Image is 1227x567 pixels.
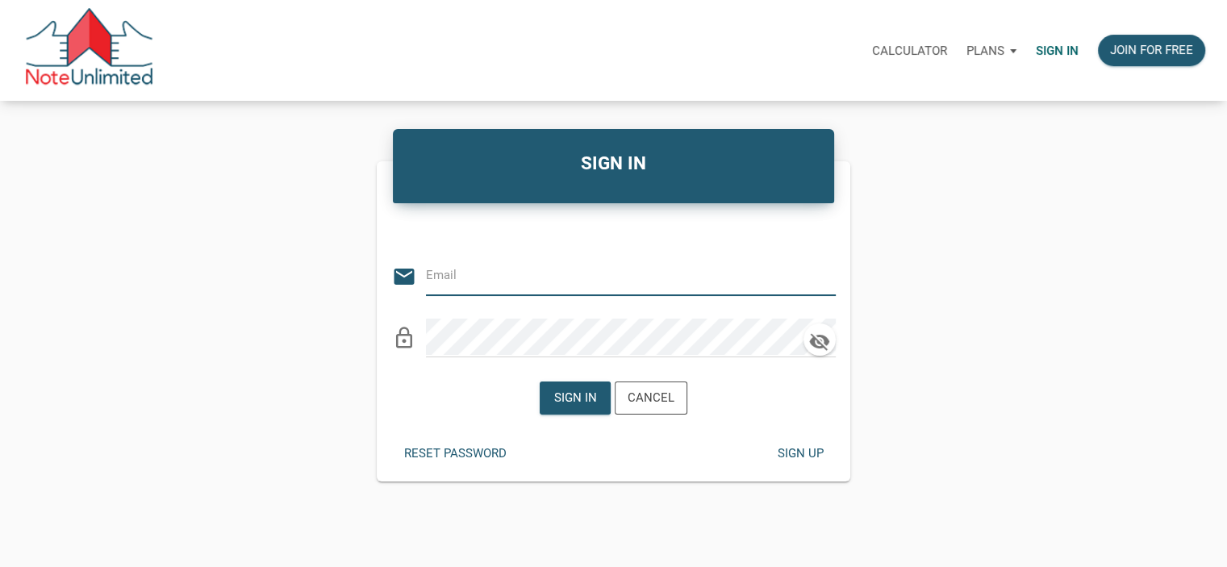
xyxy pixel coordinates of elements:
p: Plans [966,44,1004,58]
div: Sign up [777,444,823,463]
p: Calculator [872,44,947,58]
a: Calculator [862,25,957,76]
button: Plans [957,27,1026,75]
a: Sign in [1026,25,1088,76]
a: Join for free [1088,25,1215,76]
a: Plans [957,25,1026,76]
button: Reset password [392,438,519,469]
div: Join for free [1110,41,1193,60]
button: Sign in [540,381,611,415]
div: Reset password [404,444,507,463]
i: lock_outline [392,326,416,350]
p: Sign in [1036,44,1079,58]
img: NoteUnlimited [24,8,154,93]
div: Cancel [628,389,674,407]
button: Cancel [615,381,687,415]
i: email [392,265,416,289]
button: Join for free [1098,35,1205,66]
button: Sign up [765,438,836,469]
div: Sign in [554,389,597,407]
h4: SIGN IN [405,150,823,177]
input: Email [426,257,812,294]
